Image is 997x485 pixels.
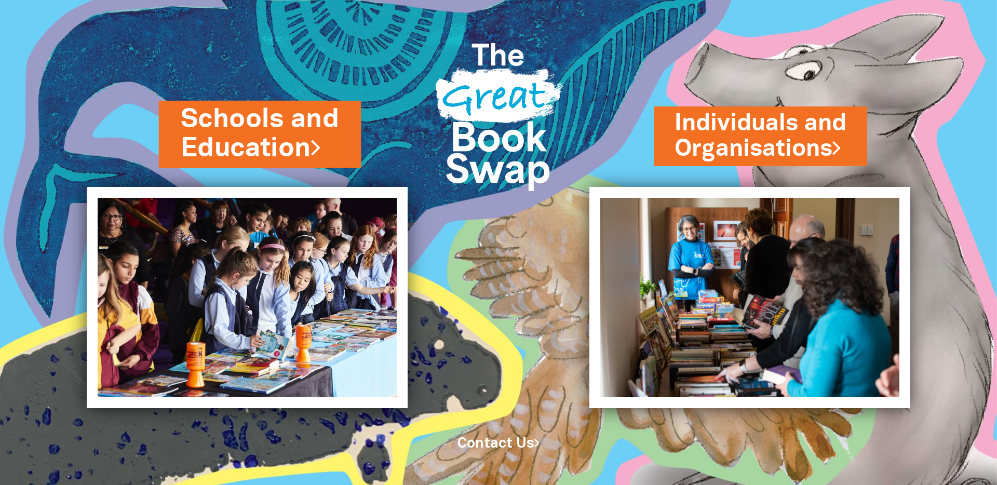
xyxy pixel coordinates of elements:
img: Individuals and Organisations [589,187,910,408]
img: Schools and Education [87,187,408,408]
a: Contact Us [457,437,540,450]
img: Great Bookswap logo [423,12,574,212]
a: Schools andEducation [181,101,340,167]
a: Individuals andOrganisations [675,107,846,165]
